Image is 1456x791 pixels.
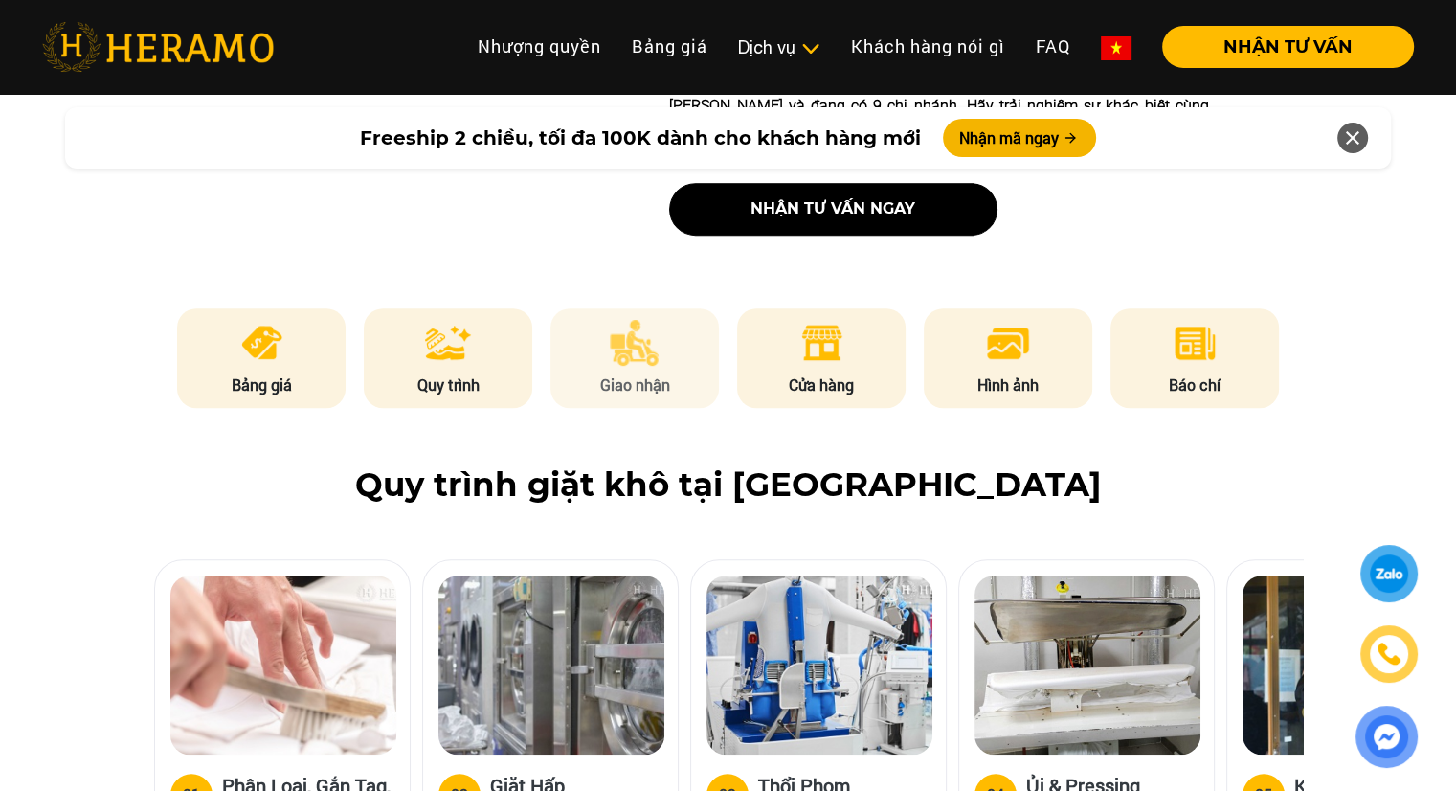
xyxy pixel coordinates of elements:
img: subToggleIcon [800,39,820,58]
img: heramo-logo.png [42,22,274,72]
div: Dịch vụ [738,34,820,60]
button: Nhận mã ngay [943,119,1096,157]
img: heramo-quy-trinh-giat-hap-tieu-chuan-buoc-1 [170,576,396,755]
img: heramo-quy-trinh-giat-hap-tieu-chuan-buoc-4 [974,576,1200,755]
img: heramo-quy-trinh-giat-hap-tieu-chuan-buoc-3 [706,576,932,755]
img: heramo-quy-trinh-giat-hap-tieu-chuan-buoc-2 [438,576,664,755]
p: Giao nhận [550,373,719,396]
img: delivery.png [610,320,660,366]
p: Bảng giá [177,373,346,396]
h2: Quy trình giặt khô tại [GEOGRAPHIC_DATA] [42,465,1414,505]
a: NHẬN TƯ VẤN [1147,38,1414,56]
span: Freeship 2 chiều, tối đa 100K dành cho khách hàng mới [359,124,920,152]
a: Nhượng quyền [462,26,616,67]
p: Báo chí [1110,373,1279,396]
a: Bảng giá [616,26,723,67]
img: store.png [798,320,845,366]
img: news.png [1172,320,1219,366]
p: Hình ảnh [924,373,1092,396]
img: process.png [425,320,471,366]
img: pricing.png [238,320,285,366]
a: Khách hàng nói gì [836,26,1020,67]
img: vn-flag.png [1101,36,1131,60]
button: NHẬN TƯ VẤN [1162,26,1414,68]
p: Cửa hàng [737,373,906,396]
img: phone-icon [1375,641,1402,668]
button: nhận tư vấn ngay [669,183,997,236]
img: image.png [985,320,1031,366]
a: phone-icon [1363,628,1416,681]
a: FAQ [1020,26,1086,67]
p: Quy trình [364,373,532,396]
